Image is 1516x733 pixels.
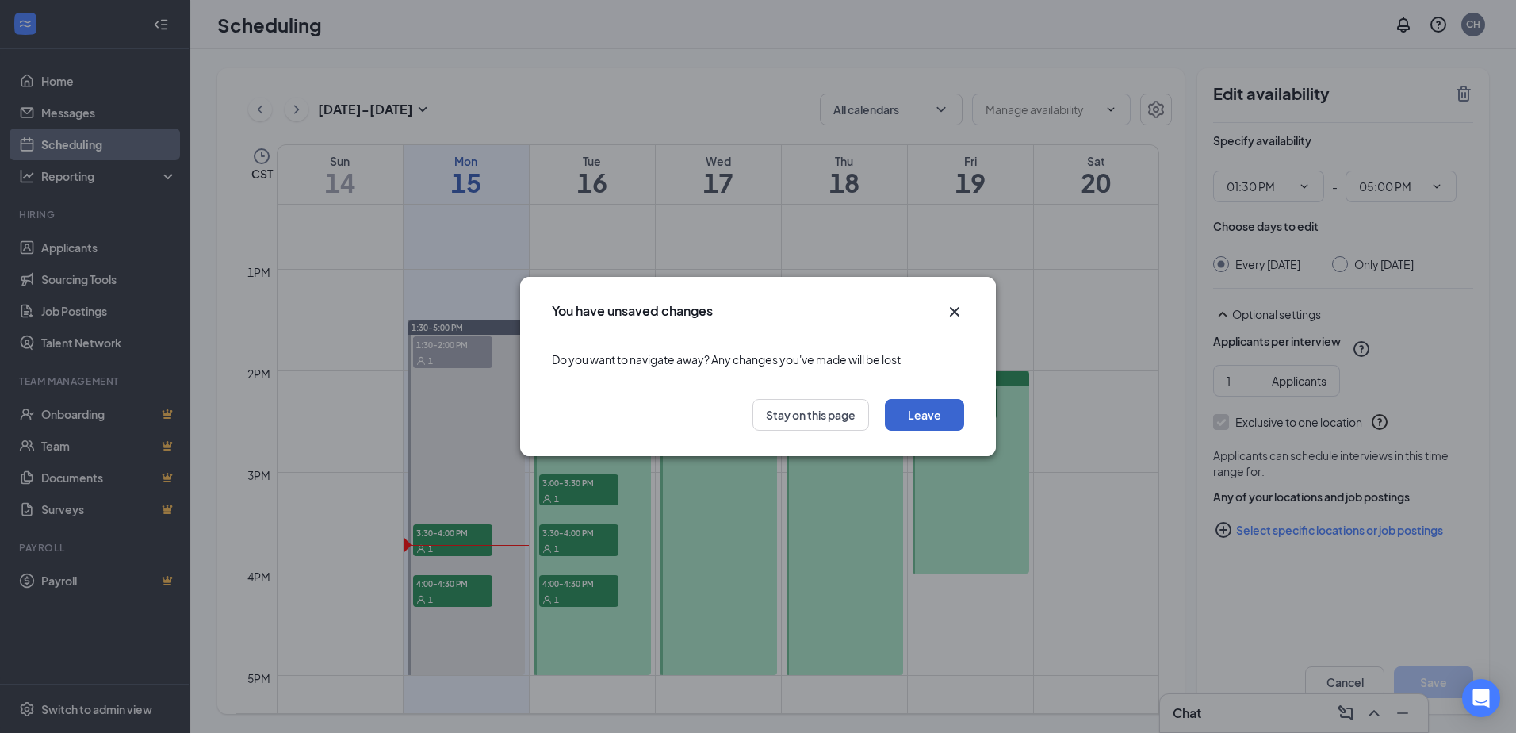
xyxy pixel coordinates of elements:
[552,302,713,320] h3: You have unsaved changes
[1462,679,1500,717] div: Open Intercom Messenger
[885,399,964,431] button: Leave
[752,399,869,431] button: Stay on this page
[552,336,964,383] div: Do you want to navigate away? Any changes you've made will be lost
[945,302,964,321] button: Close
[945,302,964,321] svg: Cross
